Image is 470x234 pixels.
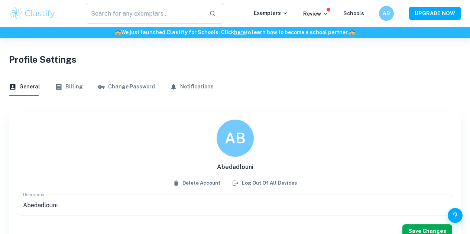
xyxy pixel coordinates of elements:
p: Review [303,10,328,18]
button: Notifications [170,78,214,96]
h6: We just launched Clastify for Schools. Click to learn how to become a school partner. [1,28,469,36]
button: General [9,78,40,96]
img: Clastify logo [9,6,56,21]
button: AB [379,6,394,21]
label: Username [23,191,44,198]
a: here [234,29,246,35]
button: Change Password [98,78,155,96]
span: 🏫 [115,29,121,35]
h6: AB [382,9,391,17]
p: Exemplars [254,9,288,17]
h1: Profile Settings [9,53,461,66]
a: Schools [343,10,364,16]
h6: AB [225,127,246,150]
button: Delete Account [172,178,222,189]
button: Log out of all devices [231,178,299,189]
button: UPGRADE NOW [409,7,461,20]
button: Billing [55,78,83,96]
button: Help and Feedback [448,208,463,223]
input: Search for any exemplars... [86,3,203,24]
span: 🏫 [349,29,355,35]
h6: Abedadlouni [217,163,253,172]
